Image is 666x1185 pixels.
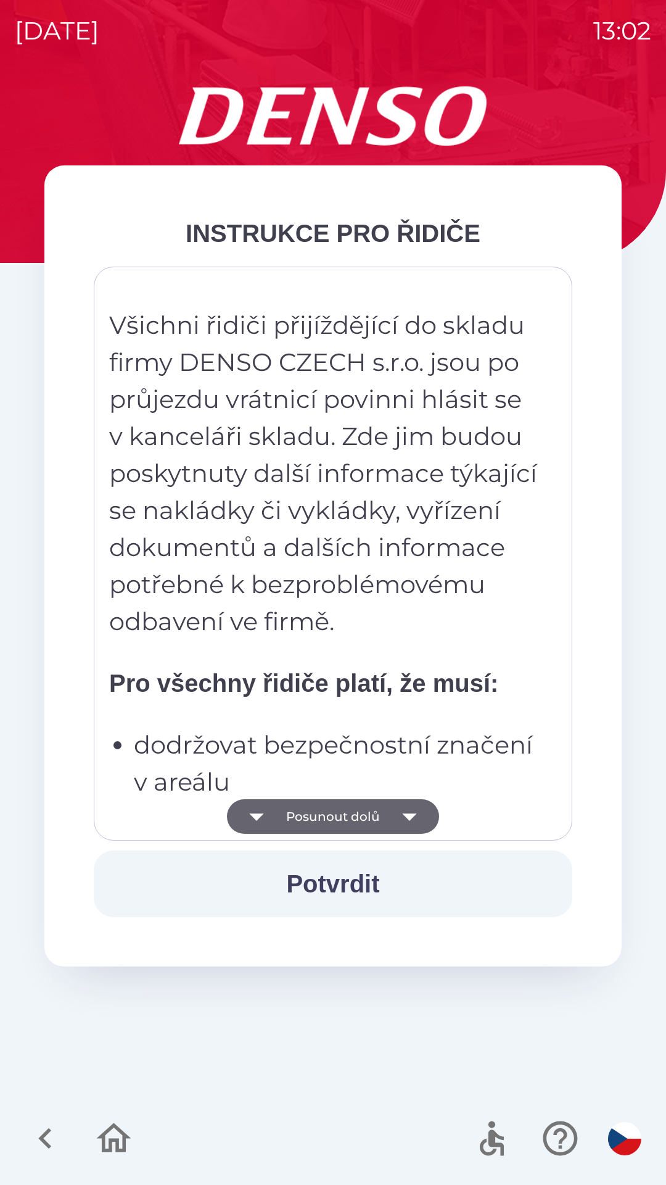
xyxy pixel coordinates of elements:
[134,726,540,800] p: dodržovat bezpečnostní značení v areálu
[94,215,572,252] div: INSTRUKCE PRO ŘIDIČE
[608,1122,641,1155] img: cs flag
[593,12,651,49] p: 13:02
[44,86,622,146] img: Logo
[94,850,572,917] button: Potvrdit
[109,670,498,697] strong: Pro všechny řidiče platí, že musí:
[227,799,439,834] button: Posunout dolů
[109,307,540,640] p: Všichni řidiči přijíždějící do skladu firmy DENSO CZECH s.r.o. jsou po průjezdu vrátnicí povinni ...
[15,12,99,49] p: [DATE]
